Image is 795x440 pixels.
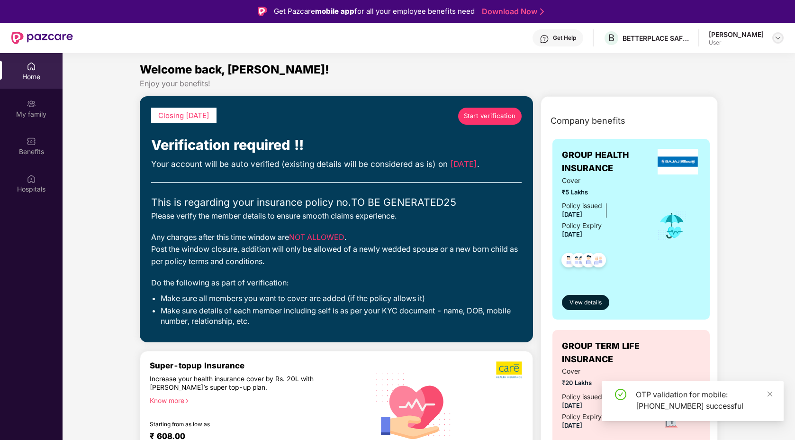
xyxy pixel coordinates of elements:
[27,137,36,146] img: svg+xml;base64,PHN2ZyBpZD0iQmVuZWZpdHMiIHhtbG5zPSJodHRwOi8vd3d3LnczLm9yZy8yMDAwL3N2ZyIgd2lkdGg9Ij...
[458,108,522,125] a: Start verification
[567,250,590,273] img: svg+xml;base64,PHN2ZyB4bWxucz0iaHR0cDovL3d3dy53My5vcmcvMjAwMC9zdmciIHdpZHRoPSI0OC45MTUiIGhlaWdodD...
[562,366,644,376] span: Cover
[562,201,602,211] div: Policy issued
[315,7,354,16] strong: mobile app
[709,30,764,39] div: [PERSON_NAME]
[562,187,644,197] span: ₹5 Lakhs
[161,293,522,303] li: Make sure all members you want to cover are added (if the policy allows it)
[562,378,644,387] span: ₹20 Lakhs
[258,7,267,16] img: Logo
[151,277,522,289] div: Do the following as part of verification:
[562,412,602,422] div: Policy Expiry
[562,422,582,429] span: [DATE]
[562,402,582,409] span: [DATE]
[608,32,614,44] span: B
[562,175,644,186] span: Cover
[551,114,625,128] span: Company benefits
[657,210,687,241] img: icon
[151,134,522,156] div: Verification required !!
[482,7,541,17] a: Download Now
[557,250,580,273] img: svg+xml;base64,PHN2ZyB4bWxucz0iaHR0cDovL3d3dy53My5vcmcvMjAwMC9zdmciIHdpZHRoPSI0OC45NDMiIGhlaWdodD...
[553,34,576,42] div: Get Help
[636,389,772,412] div: OTP validation for mobile: [PHONE_NUMBER] successful
[140,63,329,76] span: Welcome back, [PERSON_NAME]!
[562,220,602,231] div: Policy Expiry
[150,421,327,428] div: Starting from as low as
[274,6,475,17] div: Get Pazcare for all your employee benefits need
[151,210,522,222] div: Please verify the member details to ensure smooth claims experience.
[27,62,36,71] img: svg+xml;base64,PHN2ZyBpZD0iSG9tZSIgeG1sbnM9Imh0dHA6Ly93d3cudzMub3JnLzIwMDAvc3ZnIiB3aWR0aD0iMjAiIG...
[150,396,362,403] div: Know more
[767,391,773,397] span: close
[562,148,655,175] span: GROUP HEALTH INSURANCE
[151,194,522,210] div: This is regarding your insurance policy no. TO BE GENERATED25
[289,232,344,242] span: NOT ALLOWED
[569,298,602,307] span: View details
[184,398,190,403] span: right
[140,79,718,89] div: Enjoy your benefits!
[615,389,626,400] span: check-circle
[562,230,582,238] span: [DATE]
[161,306,522,326] li: Make sure details of each member including self is as per your KYC document - name, DOB, mobile n...
[540,34,549,44] img: svg+xml;base64,PHN2ZyBpZD0iSGVscC0zMngzMiIgeG1sbnM9Imh0dHA6Ly93d3cudzMub3JnLzIwMDAvc3ZnIiB3aWR0aD...
[709,39,764,46] div: User
[562,295,609,310] button: View details
[464,111,516,121] span: Start verification
[587,250,610,273] img: svg+xml;base64,PHN2ZyB4bWxucz0iaHR0cDovL3d3dy53My5vcmcvMjAwMC9zdmciIHdpZHRoPSI0OC45NDMiIGhlaWdodD...
[450,159,477,169] span: [DATE]
[577,250,600,273] img: svg+xml;base64,PHN2ZyB4bWxucz0iaHR0cDovL3d3dy53My5vcmcvMjAwMC9zdmciIHdpZHRoPSI0OC45NDMiIGhlaWdodD...
[562,392,602,402] div: Policy issued
[151,158,522,171] div: Your account will be auto verified (existing details will be considered as is) on .
[27,99,36,109] img: svg+xml;base64,PHN2ZyB3aWR0aD0iMjAiIGhlaWdodD0iMjAiIHZpZXdCb3g9IjAgMCAyMCAyMCIgZmlsbD0ibm9uZSIgeG...
[150,361,368,370] div: Super-topup Insurance
[774,34,782,42] img: svg+xml;base64,PHN2ZyBpZD0iRHJvcGRvd24tMzJ4MzIiIHhtbG5zPSJodHRwOi8vd3d3LnczLm9yZy8yMDAwL3N2ZyIgd2...
[158,111,209,120] span: Closing [DATE]
[562,211,582,218] span: [DATE]
[658,149,698,174] img: insurerLogo
[151,231,522,267] div: Any changes after this time window are . Post the window closure, addition will only be allowed o...
[27,174,36,183] img: svg+xml;base64,PHN2ZyBpZD0iSG9zcGl0YWxzIiB4bWxucz0iaHR0cDovL3d3dy53My5vcmcvMjAwMC9zdmciIHdpZHRoPS...
[540,7,544,17] img: Stroke
[11,32,73,44] img: New Pazcare Logo
[496,361,523,379] img: b5dec4f62d2307b9de63beb79f102df3.png
[150,375,327,392] div: Increase your health insurance cover by Rs. 20L with [PERSON_NAME]’s super top-up plan.
[623,34,689,43] div: BETTERPLACE SAFETY SOLUTIONS PRIVATE LIMITED
[562,339,658,367] span: GROUP TERM LIFE INSURANCE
